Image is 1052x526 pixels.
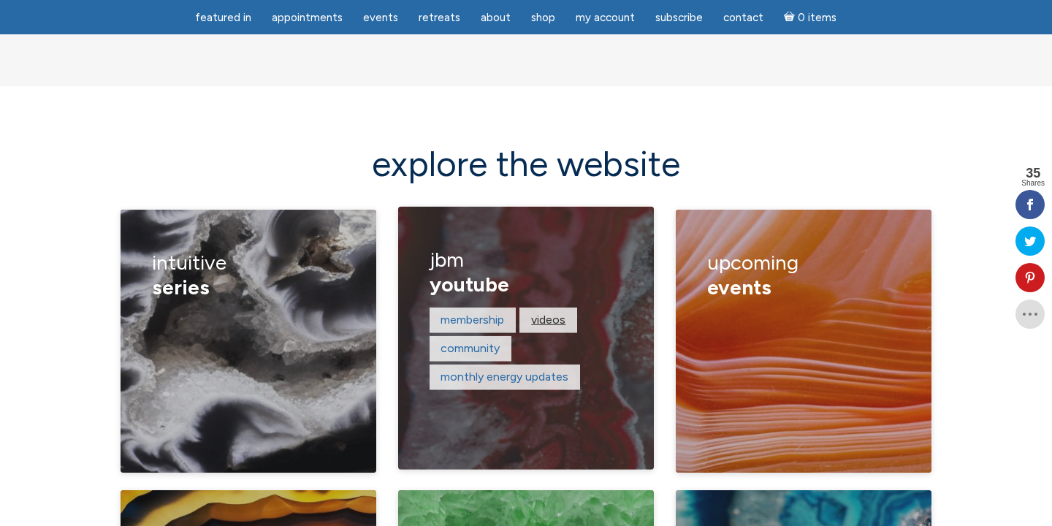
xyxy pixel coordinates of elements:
[410,4,469,32] a: Retreats
[354,4,407,32] a: Events
[152,240,346,310] h3: Intuitive
[430,272,509,297] span: YouTube
[576,11,635,24] span: My Account
[798,12,836,23] span: 0 items
[195,11,251,24] span: featured in
[707,275,771,300] span: events
[1021,167,1045,180] span: 35
[723,11,763,24] span: Contact
[121,145,931,183] h2: explore the website
[186,4,260,32] a: featured in
[152,275,210,300] span: series
[531,11,555,24] span: Shop
[419,11,460,24] span: Retreats
[272,11,343,24] span: Appointments
[567,4,644,32] a: My Account
[784,11,798,24] i: Cart
[263,4,351,32] a: Appointments
[647,4,712,32] a: Subscribe
[775,2,845,32] a: Cart0 items
[714,4,772,32] a: Contact
[707,240,901,310] h3: upcoming
[363,11,398,24] span: Events
[522,4,564,32] a: Shop
[481,11,511,24] span: About
[441,370,568,384] a: Monthly Energy Updates
[441,313,504,327] a: Membership
[655,11,703,24] span: Subscribe
[430,237,623,307] h3: JBM
[472,4,519,32] a: About
[1021,180,1045,187] span: Shares
[441,341,500,355] a: Community
[531,313,565,327] a: Videos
